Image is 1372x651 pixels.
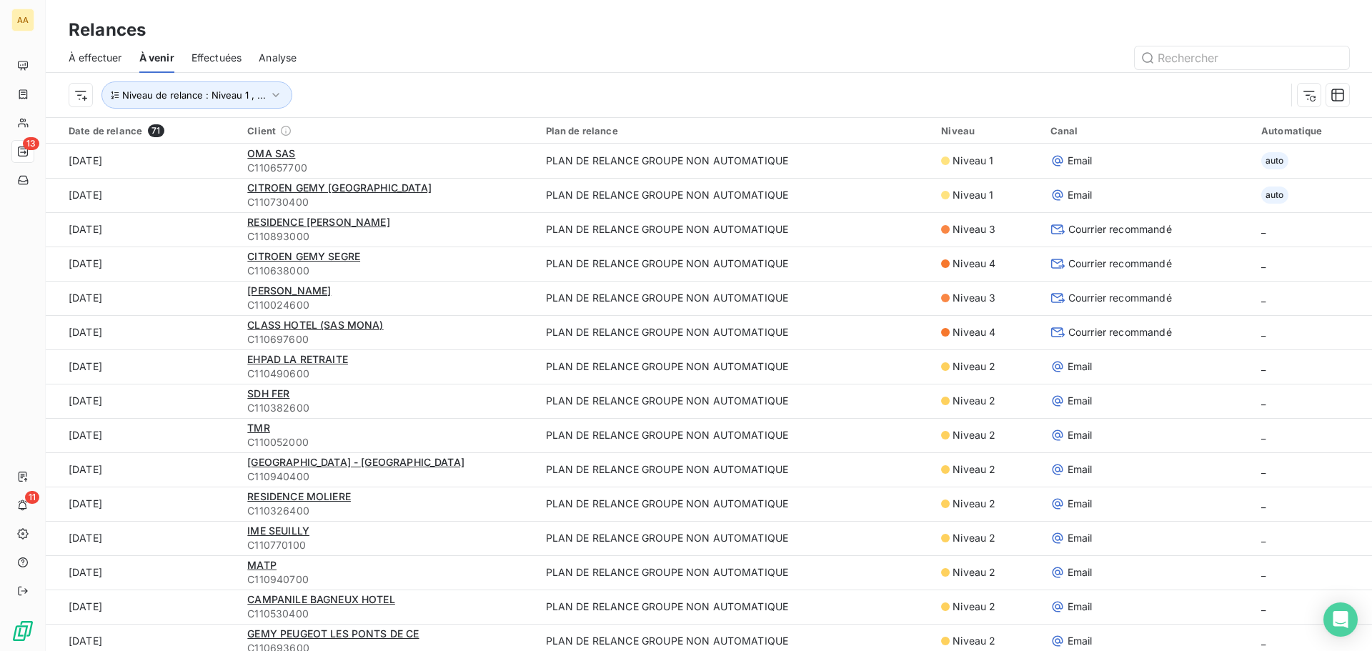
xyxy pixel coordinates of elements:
[1050,125,1244,136] div: Canal
[953,634,995,648] span: Niveau 2
[1068,257,1172,271] span: Courrier recommandé
[46,487,239,521] td: [DATE]
[247,525,309,537] span: IME SEUILLY
[1261,463,1266,475] span: _
[1261,600,1266,612] span: _
[1261,125,1363,136] div: Automatique
[537,247,933,281] td: PLAN DE RELANCE GROUPE NON AUTOMATIQUE
[247,264,528,278] span: C110638000
[1068,188,1093,202] span: Email
[1068,394,1093,408] span: Email
[247,504,528,518] span: C110326400
[46,144,239,178] td: [DATE]
[247,490,351,502] span: RESIDENCE MOLIERE
[537,212,933,247] td: PLAN DE RELANCE GROUPE NON AUTOMATIQUE
[1261,152,1288,169] span: auto
[46,178,239,212] td: [DATE]
[537,452,933,487] td: PLAN DE RELANCE GROUPE NON AUTOMATIQUE
[537,384,933,418] td: PLAN DE RELANCE GROUPE NON AUTOMATIQUE
[122,89,266,101] span: Niveau de relance : Niveau 1 , ...
[953,359,995,374] span: Niveau 2
[1135,46,1349,69] input: Rechercher
[537,487,933,521] td: PLAN DE RELANCE GROUPE NON AUTOMATIQUE
[953,154,993,168] span: Niveau 1
[46,418,239,452] td: [DATE]
[247,195,528,209] span: C110730400
[953,257,995,271] span: Niveau 4
[247,387,289,399] span: SDH FER
[148,124,164,137] span: 71
[1068,222,1172,237] span: Courrier recommandé
[1261,635,1266,647] span: _
[1261,532,1266,544] span: _
[247,559,277,571] span: MATP
[23,137,39,150] span: 13
[101,81,292,109] button: Niveau de relance : Niveau 1 , ...
[953,600,995,614] span: Niveau 2
[247,216,389,228] span: RESIDENCE [PERSON_NAME]
[537,555,933,590] td: PLAN DE RELANCE GROUPE NON AUTOMATIQUE
[247,284,331,297] span: [PERSON_NAME]
[953,497,995,511] span: Niveau 2
[247,229,528,244] span: C110893000
[247,538,528,552] span: C110770100
[46,521,239,555] td: [DATE]
[46,555,239,590] td: [DATE]
[247,161,528,175] span: C110657700
[537,178,933,212] td: PLAN DE RELANCE GROUPE NON AUTOMATIQUE
[1261,566,1266,578] span: _
[46,281,239,315] td: [DATE]
[1261,292,1266,304] span: _
[247,298,528,312] span: C110024600
[46,212,239,247] td: [DATE]
[46,452,239,487] td: [DATE]
[259,51,297,65] span: Analyse
[953,222,995,237] span: Niveau 3
[1068,497,1093,511] span: Email
[1261,326,1266,338] span: _
[11,9,34,31] div: AA
[247,627,419,640] span: GEMY PEUGEOT LES PONTS DE CE
[192,51,242,65] span: Effectuées
[46,247,239,281] td: [DATE]
[1261,497,1266,510] span: _
[247,250,360,262] span: CITROEN GEMY SEGRE
[953,428,995,442] span: Niveau 2
[247,147,295,159] span: OMA SAS
[247,401,528,415] span: C110382600
[953,462,995,477] span: Niveau 2
[1068,428,1093,442] span: Email
[537,144,933,178] td: PLAN DE RELANCE GROUPE NON AUTOMATIQUE
[953,188,993,202] span: Niveau 1
[1068,565,1093,580] span: Email
[46,384,239,418] td: [DATE]
[1261,394,1266,407] span: _
[1261,187,1288,204] span: auto
[953,291,995,305] span: Niveau 3
[537,521,933,555] td: PLAN DE RELANCE GROUPE NON AUTOMATIQUE
[247,319,383,331] span: CLASS HOTEL (SAS MONA)
[247,182,432,194] span: CITROEN GEMY [GEOGRAPHIC_DATA]
[46,590,239,624] td: [DATE]
[1068,325,1172,339] span: Courrier recommandé
[247,572,528,587] span: C110940700
[953,565,995,580] span: Niveau 2
[247,422,269,434] span: TMR
[247,456,464,468] span: [GEOGRAPHIC_DATA] - [GEOGRAPHIC_DATA]
[46,315,239,349] td: [DATE]
[247,125,276,136] span: Client
[69,17,146,43] h3: Relances
[1068,359,1093,374] span: Email
[537,349,933,384] td: PLAN DE RELANCE GROUPE NON AUTOMATIQUE
[1261,223,1266,235] span: _
[247,332,528,347] span: C110697600
[953,531,995,545] span: Niveau 2
[953,394,995,408] span: Niveau 2
[11,620,34,642] img: Logo LeanPay
[941,125,1033,136] div: Niveau
[1068,634,1093,648] span: Email
[247,367,528,381] span: C110490600
[1068,154,1093,168] span: Email
[537,315,933,349] td: PLAN DE RELANCE GROUPE NON AUTOMATIQUE
[247,353,348,365] span: EHPAD LA RETRAITE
